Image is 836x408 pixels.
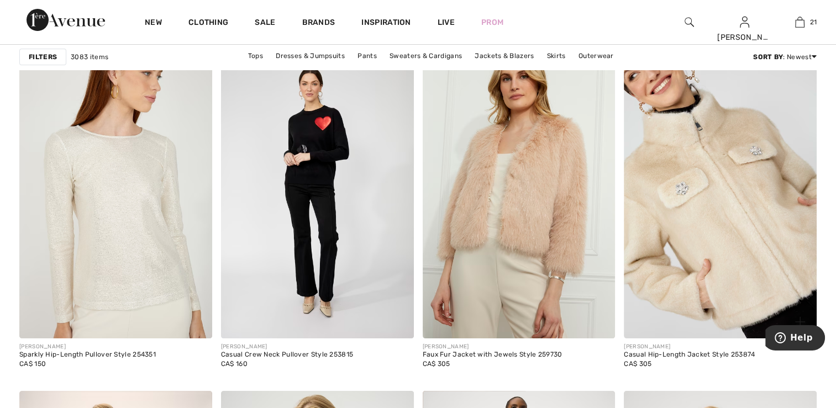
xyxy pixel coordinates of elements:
[624,351,755,359] div: Casual Hip-Length Jacket Style 253874
[740,15,749,29] img: My Info
[685,15,694,29] img: search the website
[423,351,562,359] div: Faux Fur Jacket with Jewels Style 259730
[255,18,275,29] a: Sale
[541,49,571,63] a: Skirts
[753,52,817,62] div: : Newest
[740,17,749,27] a: Sign In
[270,49,350,63] a: Dresses & Jumpsuits
[352,49,382,63] a: Pants
[302,18,335,29] a: Brands
[481,17,503,28] a: Prom
[624,343,755,351] div: [PERSON_NAME]
[243,49,269,63] a: Tops
[810,17,817,27] span: 21
[384,49,467,63] a: Sweaters & Cardigans
[423,343,562,351] div: [PERSON_NAME]
[795,15,805,29] img: My Bag
[19,49,212,338] img: Sparkly Hip-Length Pullover Style 254351. Winter white/gold
[71,52,108,62] span: 3083 items
[145,18,162,29] a: New
[469,49,539,63] a: Jackets & Blazers
[765,325,825,353] iframe: Opens a widget where you can find more information
[753,53,783,61] strong: Sort By
[221,49,414,338] img: Casual Crew Neck Pullover Style 253815. Black
[717,32,771,43] div: [PERSON_NAME]
[221,360,248,368] span: CA$ 160
[438,17,455,28] a: Live
[423,49,616,338] img: Faux Fur Jacket with Jewels Style 259730. Blush
[221,343,353,351] div: [PERSON_NAME]
[624,49,817,338] a: Casual Hip-Length Jacket Style 253874. Champagne
[423,360,450,368] span: CA$ 305
[188,18,228,29] a: Clothing
[19,360,46,368] span: CA$ 150
[19,351,156,359] div: Sparkly Hip-Length Pullover Style 254351
[795,317,805,327] img: plus_v2.svg
[361,18,411,29] span: Inspiration
[221,351,353,359] div: Casual Crew Neck Pullover Style 253815
[29,52,57,62] strong: Filters
[624,360,651,368] span: CA$ 305
[27,9,105,31] img: 1ère Avenue
[772,15,827,29] a: 21
[573,49,619,63] a: Outerwear
[19,343,156,351] div: [PERSON_NAME]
